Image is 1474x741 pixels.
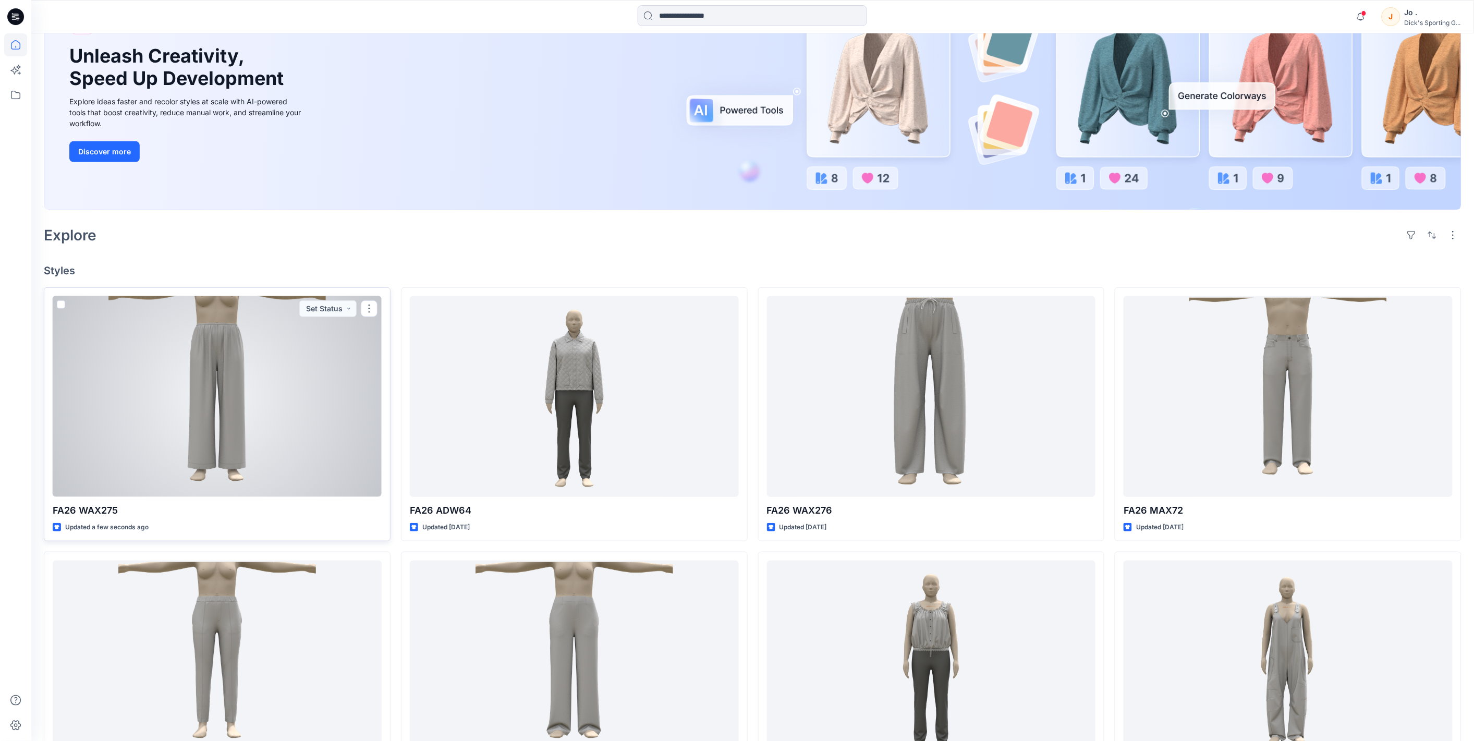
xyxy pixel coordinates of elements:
[1136,522,1184,533] p: Updated [DATE]
[1124,296,1453,497] a: FA26 MAX72
[410,503,739,518] p: FA26 ADW64
[1124,503,1453,518] p: FA26 MAX72
[44,264,1461,277] h4: Styles
[410,296,739,497] a: FA26 ADW64
[779,522,827,533] p: Updated [DATE]
[69,141,304,162] a: Discover more
[53,296,382,497] a: FA26 WAX275
[44,227,96,244] h2: Explore
[767,503,1096,518] p: FA26 WAX276
[422,522,470,533] p: Updated [DATE]
[65,522,149,533] p: Updated a few seconds ago
[69,45,288,90] h1: Unleash Creativity, Speed Up Development
[53,503,382,518] p: FA26 WAX275
[69,96,304,129] div: Explore ideas faster and recolor styles at scale with AI-powered tools that boost creativity, red...
[69,141,140,162] button: Discover more
[767,296,1096,497] a: FA26 WAX276
[1405,6,1461,19] div: Jo .
[1382,7,1400,26] div: J
[1405,19,1461,27] div: Dick's Sporting G...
